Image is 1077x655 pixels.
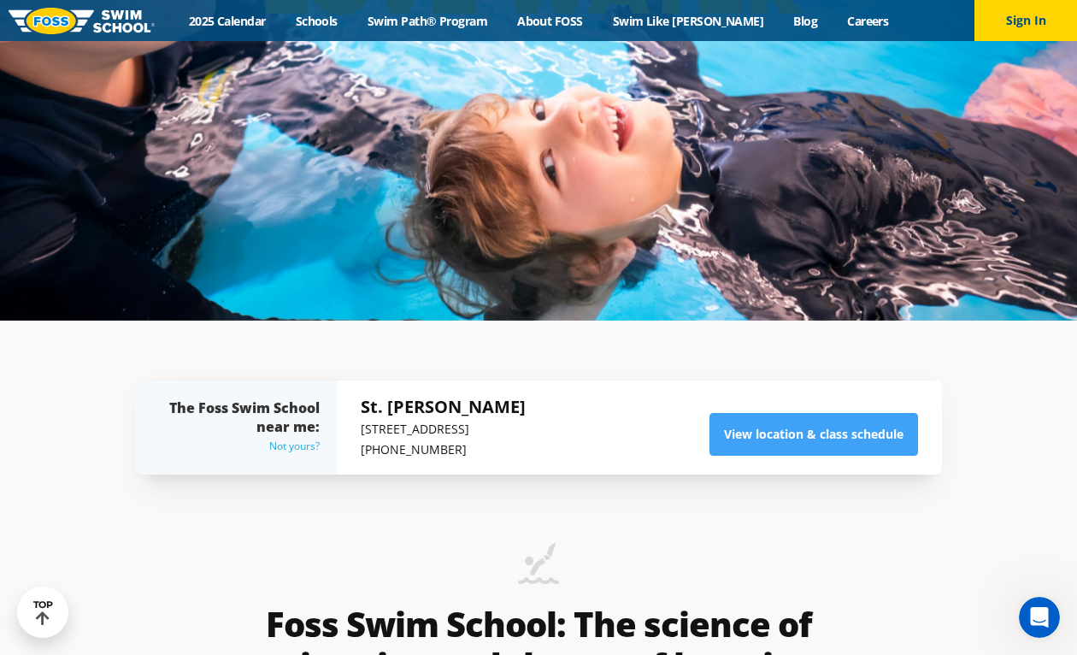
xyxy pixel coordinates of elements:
a: View location & class schedule [709,413,918,456]
div: Not yours? [169,436,320,457]
a: Careers [833,13,903,29]
a: Blog [779,13,833,29]
img: icon-swimming-diving-2.png [518,543,559,595]
h5: St. [PERSON_NAME] [361,395,526,419]
p: [PHONE_NUMBER] [361,440,526,460]
iframe: Intercom live chat [1019,597,1060,638]
a: 2025 Calendar [174,13,280,29]
a: Swim Like [PERSON_NAME] [597,13,779,29]
div: The Foss Swim School near me: [169,398,320,457]
a: Schools [280,13,352,29]
p: [STREET_ADDRESS] [361,419,526,440]
a: About FOSS [503,13,598,29]
a: Swim Path® Program [352,13,502,29]
img: FOSS Swim School Logo [9,8,155,34]
div: TOP [33,599,53,626]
